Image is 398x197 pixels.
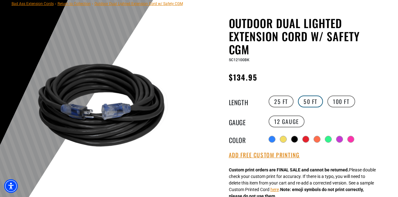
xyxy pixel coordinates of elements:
[30,32,181,183] img: Black
[270,186,279,193] button: here
[12,2,54,6] a: Bad Ass Extension Cords
[4,179,18,193] div: Accessibility Menu
[55,2,56,6] span: ›
[229,71,258,83] span: $134.95
[229,135,260,143] legend: Color
[327,96,355,107] label: 100 FT
[229,97,260,106] legend: Length
[229,17,382,56] h1: Outdoor Dual Lighted Extension Cord w/ Safety CGM
[92,2,93,6] span: ›
[229,117,260,126] legend: Gauge
[94,2,183,6] span: Outdoor Dual Lighted Extension Cord w/ Safety CGM
[269,96,294,107] label: 25 FT
[269,116,305,127] label: 12 Gauge
[229,58,249,62] span: SC12100BK
[58,2,91,6] a: Return to Collection
[229,167,349,172] strong: Custom print orders are FINAL SALE and cannot be returned.
[298,96,323,107] label: 50 FT
[229,152,300,159] button: Add Free Custom Printing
